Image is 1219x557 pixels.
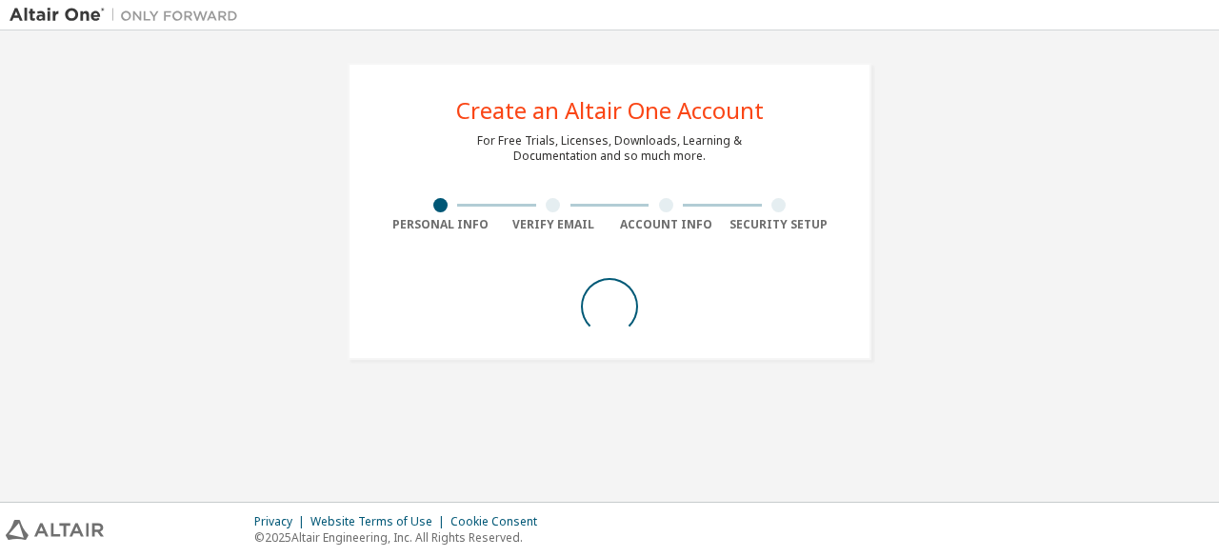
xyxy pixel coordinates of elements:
div: Security Setup [723,217,836,232]
img: Altair One [10,6,248,25]
div: Account Info [609,217,723,232]
div: Website Terms of Use [310,514,450,529]
div: Verify Email [497,217,610,232]
div: Create an Altair One Account [456,99,764,122]
div: For Free Trials, Licenses, Downloads, Learning & Documentation and so much more. [477,133,742,164]
div: Privacy [254,514,310,529]
img: altair_logo.svg [6,520,104,540]
div: Cookie Consent [450,514,549,529]
div: Personal Info [384,217,497,232]
p: © 2025 Altair Engineering, Inc. All Rights Reserved. [254,529,549,546]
